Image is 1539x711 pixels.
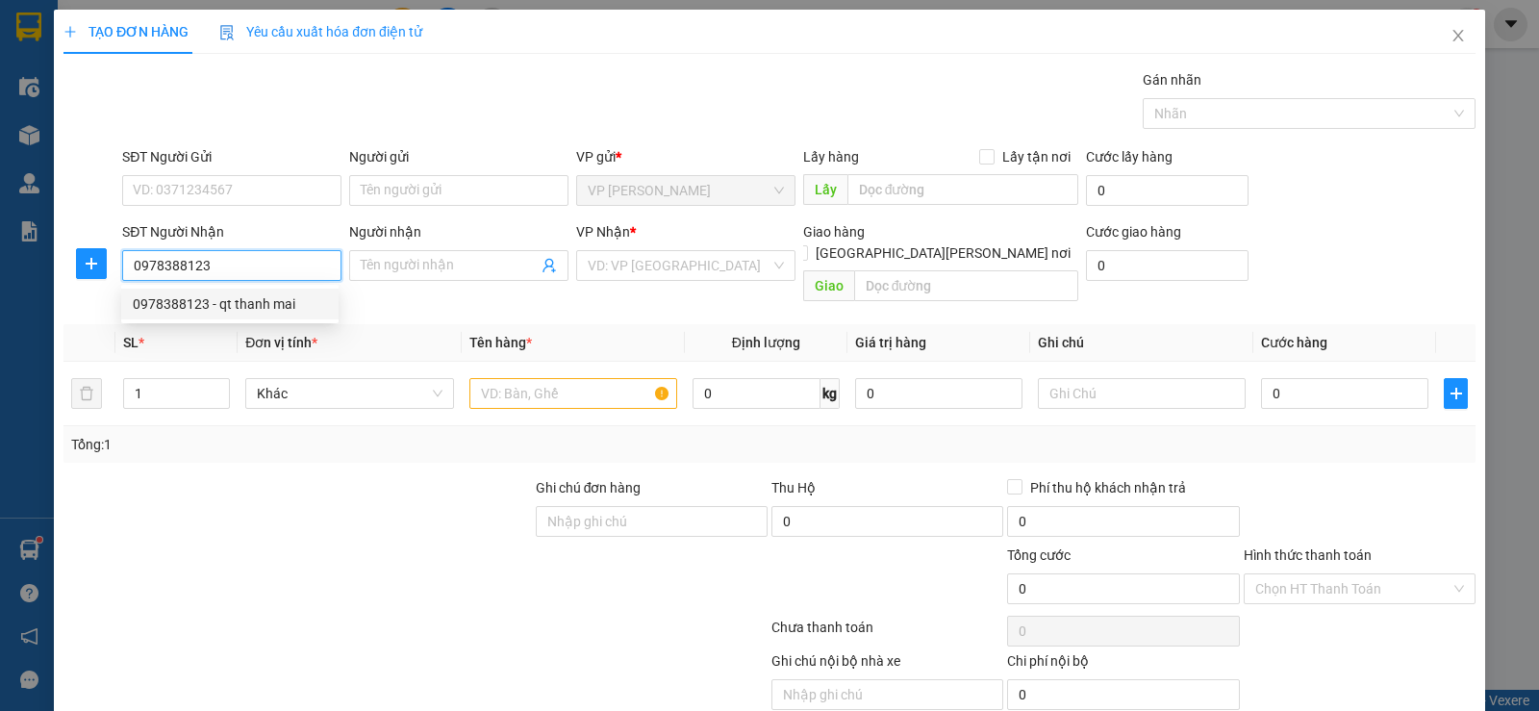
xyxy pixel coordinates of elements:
[1086,175,1249,206] input: Cước lấy hàng
[1007,650,1239,679] div: Chi phí nội bộ
[1022,477,1194,498] span: Phí thu hộ khách nhận trả
[1038,378,1246,409] input: Ghi Chú
[536,480,642,495] label: Ghi chú đơn hàng
[820,378,840,409] span: kg
[771,679,1003,710] input: Nhập ghi chú
[63,25,77,38] span: plus
[219,24,422,39] span: Yêu cầu xuất hóa đơn điện tử
[1086,250,1249,281] input: Cước giao hàng
[576,146,795,167] div: VP gửi
[121,289,339,319] div: 0978388123 - qt thanh mai
[1261,335,1327,350] span: Cước hàng
[803,224,865,240] span: Giao hàng
[588,176,784,205] span: VP Hà Huy Tập
[803,270,854,301] span: Giao
[536,506,768,537] input: Ghi chú đơn hàng
[1086,149,1173,165] label: Cước lấy hàng
[257,379,442,408] span: Khác
[133,293,327,315] div: 0978388123 - qt thanh mai
[576,224,630,240] span: VP Nhận
[77,256,106,271] span: plus
[771,650,1003,679] div: Ghi chú nội bộ nhà xe
[123,335,139,350] span: SL
[1086,224,1181,240] label: Cước giao hàng
[1431,10,1485,63] button: Close
[732,335,800,350] span: Định lượng
[847,174,1079,205] input: Dọc đường
[771,480,816,495] span: Thu Hộ
[803,174,847,205] span: Lấy
[122,146,341,167] div: SĐT Người Gửi
[469,335,532,350] span: Tên hàng
[1143,72,1201,88] label: Gán nhãn
[1030,324,1253,362] th: Ghi chú
[1007,547,1071,563] span: Tổng cước
[855,378,1022,409] input: 0
[71,378,102,409] button: delete
[1451,28,1466,43] span: close
[803,149,859,165] span: Lấy hàng
[542,258,557,273] span: user-add
[469,378,677,409] input: VD: Bàn, Ghế
[854,270,1079,301] input: Dọc đường
[808,242,1078,264] span: [GEOGRAPHIC_DATA][PERSON_NAME] nơi
[1244,547,1372,563] label: Hình thức thanh toán
[769,617,1005,650] div: Chưa thanh toán
[995,146,1078,167] span: Lấy tận nơi
[122,221,341,242] div: SĐT Người Nhận
[1444,378,1468,409] button: plus
[76,248,107,279] button: plus
[245,335,317,350] span: Đơn vị tính
[63,24,189,39] span: TẠO ĐƠN HÀNG
[349,146,568,167] div: Người gửi
[219,25,235,40] img: icon
[1445,386,1467,401] span: plus
[855,335,926,350] span: Giá trị hàng
[71,434,595,455] div: Tổng: 1
[349,221,568,242] div: Người nhận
